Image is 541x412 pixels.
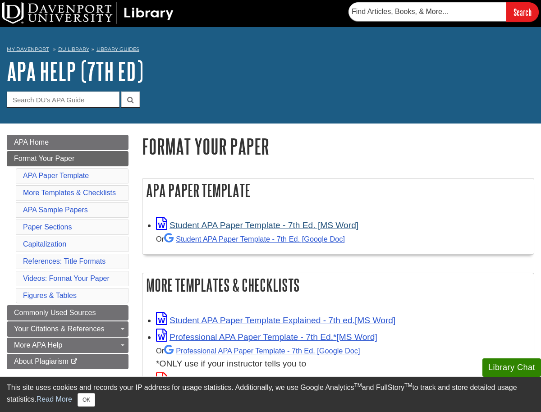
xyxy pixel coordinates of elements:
[7,43,534,58] nav: breadcrumb
[404,382,412,389] sup: TM
[7,305,128,320] a: Commonly Used Sources
[156,332,377,342] a: Link opens in new window
[2,2,174,24] img: DU Library
[14,309,96,316] span: Commonly Used Sources
[23,240,66,248] a: Capitalization
[156,344,529,371] div: *ONLY use if your instructor tells you to
[156,316,395,325] a: Link opens in new window
[156,220,358,230] a: Link opens in new window
[14,357,69,365] span: About Plagiarism
[482,358,541,377] button: Library Chat
[96,46,139,52] a: Library Guides
[7,151,128,166] a: Format Your Paper
[23,292,77,299] a: Figures & Tables
[142,179,534,202] h2: APA Paper Template
[58,46,89,52] a: DU Library
[23,223,72,231] a: Paper Sections
[354,382,362,389] sup: TM
[14,138,49,146] span: APA Home
[14,341,62,349] span: More APA Help
[7,354,128,369] a: About Plagiarism
[142,135,534,158] h1: Format Your Paper
[37,395,72,403] a: Read More
[23,257,105,265] a: References: Title Formats
[164,235,345,243] a: Student APA Paper Template - 7th Ed. [Google Doc]
[7,92,119,107] input: Search DU's APA Guide
[23,189,116,197] a: More Templates & Checklists
[348,2,539,22] form: Searches DU Library's articles, books, and more
[23,206,88,214] a: APA Sample Papers
[156,347,360,355] small: Or
[23,172,89,179] a: APA Paper Template
[348,2,506,21] input: Find Articles, Books, & More...
[164,347,360,355] a: Professional APA Paper Template - 7th Ed.
[7,135,128,369] div: Guide Page Menu
[156,235,345,243] small: Or
[14,155,74,162] span: Format Your Paper
[7,321,128,337] a: Your Citations & References
[78,393,95,407] button: Close
[142,273,534,297] h2: More Templates & Checklists
[7,57,143,85] a: APA Help (7th Ed)
[7,338,128,353] a: More APA Help
[23,275,110,282] a: Videos: Format Your Paper
[14,325,104,333] span: Your Citations & References
[506,2,539,22] input: Search
[70,359,78,365] i: This link opens in a new window
[7,46,49,53] a: My Davenport
[156,376,372,385] a: Link opens in new window
[7,135,128,150] a: APA Home
[7,382,534,407] div: This site uses cookies and records your IP address for usage statistics. Additionally, we use Goo...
